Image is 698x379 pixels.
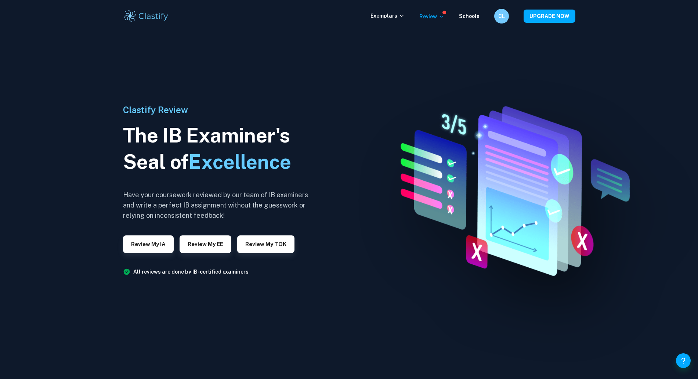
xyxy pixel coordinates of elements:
h6: Have your coursework reviewed by our team of IB examiners and write a perfect IB assignment witho... [123,190,314,221]
h6: Clastify Review [123,103,314,116]
button: Review my EE [180,235,231,253]
h1: The IB Examiner's Seal of [123,122,314,175]
a: All reviews are done by IB-certified examiners [133,269,249,275]
button: CL [494,9,509,24]
span: Excellence [189,150,291,173]
img: IA Review hero [379,98,642,280]
img: Clastify logo [123,9,170,24]
a: Schools [459,13,480,19]
button: Review my IA [123,235,174,253]
button: Review my TOK [237,235,294,253]
p: Exemplars [370,12,405,20]
button: UPGRADE NOW [524,10,575,23]
h6: CL [497,12,506,20]
p: Review [419,12,444,21]
button: Help and Feedback [676,353,691,368]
